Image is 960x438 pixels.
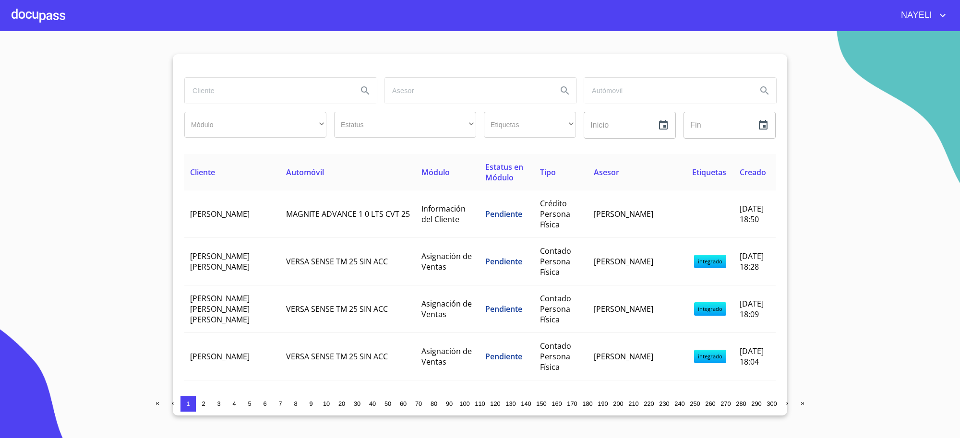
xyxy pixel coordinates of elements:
[687,396,703,412] button: 250
[202,400,205,407] span: 2
[740,346,764,367] span: [DATE] 18:04
[380,396,396,412] button: 50
[644,400,654,407] span: 220
[567,400,577,407] span: 170
[411,396,426,412] button: 70
[694,255,726,268] span: integrado
[580,396,595,412] button: 180
[472,396,488,412] button: 110
[396,396,411,412] button: 60
[421,203,466,225] span: Información del Cliente
[549,396,564,412] button: 160
[190,351,250,362] span: [PERSON_NAME]
[894,8,948,23] button: account of current user
[459,400,469,407] span: 100
[751,400,761,407] span: 290
[278,400,282,407] span: 7
[286,167,324,178] span: Automóvil
[227,396,242,412] button: 4
[694,350,726,363] span: integrado
[426,396,442,412] button: 80
[540,246,571,277] span: Contado Persona Física
[294,400,297,407] span: 8
[582,400,592,407] span: 180
[626,396,641,412] button: 210
[349,396,365,412] button: 30
[485,304,522,314] span: Pendiente
[503,396,518,412] button: 130
[659,400,669,407] span: 230
[488,396,503,412] button: 120
[354,400,360,407] span: 30
[211,396,227,412] button: 3
[485,256,522,267] span: Pendiente
[309,400,312,407] span: 9
[764,396,780,412] button: 300
[718,396,733,412] button: 270
[641,396,657,412] button: 220
[421,251,472,272] span: Asignación de Ventas
[431,400,437,407] span: 80
[303,396,319,412] button: 9
[196,396,211,412] button: 2
[485,162,523,183] span: Estatus en Módulo
[553,79,576,102] button: Search
[594,167,619,178] span: Asesor
[628,400,638,407] span: 210
[190,167,215,178] span: Cliente
[354,79,377,102] button: Search
[365,396,380,412] button: 40
[485,351,522,362] span: Pendiente
[242,396,257,412] button: 5
[540,167,556,178] span: Tipo
[584,78,749,104] input: search
[694,302,726,316] span: integrado
[184,112,326,138] div: ​
[518,396,534,412] button: 140
[400,400,407,407] span: 60
[232,400,236,407] span: 4
[286,351,388,362] span: VERSA SENSE TM 25 SIN ACC
[594,209,653,219] span: [PERSON_NAME]
[540,341,571,372] span: Contado Persona Física
[692,167,726,178] span: Etiquetas
[286,304,388,314] span: VERSA SENSE TM 25 SIN ACC
[740,203,764,225] span: [DATE] 18:50
[552,400,562,407] span: 160
[613,400,623,407] span: 200
[421,298,472,320] span: Asignación de Ventas
[674,400,684,407] span: 240
[657,396,672,412] button: 230
[594,304,653,314] span: [PERSON_NAME]
[384,78,550,104] input: search
[536,400,546,407] span: 150
[740,251,764,272] span: [DATE] 18:28
[720,400,731,407] span: 270
[185,78,350,104] input: search
[186,400,190,407] span: 1
[248,400,251,407] span: 5
[485,209,522,219] span: Pendiente
[369,400,376,407] span: 40
[384,400,391,407] span: 50
[611,396,626,412] button: 200
[534,396,549,412] button: 150
[690,400,700,407] span: 250
[263,400,266,407] span: 6
[733,396,749,412] button: 280
[190,293,250,325] span: [PERSON_NAME] [PERSON_NAME] [PERSON_NAME]
[598,400,608,407] span: 190
[595,396,611,412] button: 190
[705,400,715,407] span: 260
[740,167,766,178] span: Creado
[286,209,410,219] span: MAGNITE ADVANCE 1 0 LTS CVT 25
[736,400,746,407] span: 280
[521,400,531,407] span: 140
[594,351,653,362] span: [PERSON_NAME]
[217,400,220,407] span: 3
[421,346,472,367] span: Asignación de Ventas
[421,167,450,178] span: Módulo
[319,396,334,412] button: 10
[190,251,250,272] span: [PERSON_NAME] [PERSON_NAME]
[323,400,330,407] span: 10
